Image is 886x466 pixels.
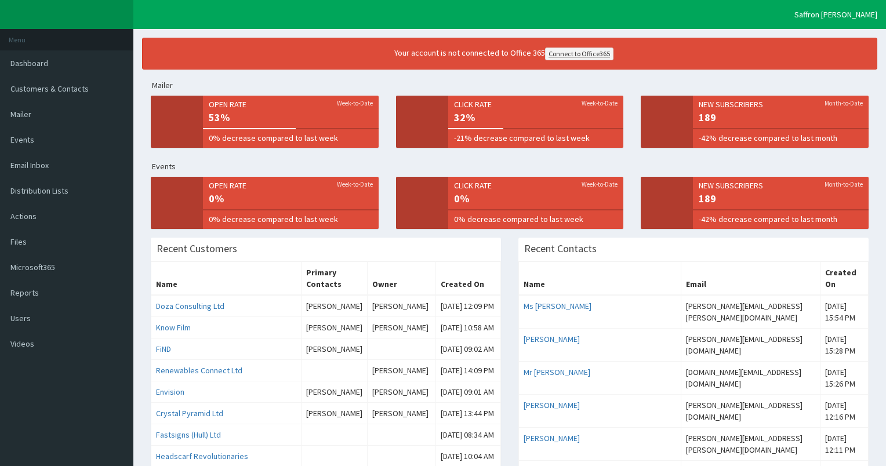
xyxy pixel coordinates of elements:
span: Videos [10,338,34,349]
td: Assignees [302,338,368,360]
td: [PERSON_NAME] [368,317,435,338]
th: Name [151,262,302,296]
span: 0% decrease compared to last week [454,213,618,225]
h3: Recent Customers [157,243,237,254]
td: [PERSON_NAME][EMAIL_ADDRESS][DOMAIN_NAME] [681,395,820,428]
span: Events [10,134,34,145]
td: Assignees [302,317,368,338]
span: 0% [209,191,373,206]
td: [DATE] 12:09 PM [435,295,500,317]
td: [PERSON_NAME] [368,381,435,403]
span: New Subscribers [699,180,863,191]
span: Reports [10,287,39,298]
small: Week-to-Date [582,180,618,189]
td: Assignees [302,295,368,317]
span: 189 [699,110,863,125]
span: 32% [454,110,618,125]
div: Your account is not connected to Office 365 [173,47,834,60]
span: -42% decrease compared to last month [699,213,863,225]
small: Week-to-Date [582,99,618,108]
td: [DATE] 10:58 AM [435,317,500,338]
span: New Subscribers [699,99,863,110]
span: Email Inbox [10,160,49,170]
td: [DATE] 12:11 PM [820,428,869,461]
td: [DATE] 15:28 PM [820,329,869,362]
span: Open rate [209,180,373,191]
a: Ms [PERSON_NAME] [524,301,591,311]
th: Created On [435,262,500,296]
th: Created On [820,262,869,296]
span: Customers & Contacts [10,83,89,94]
td: [DATE] 15:26 PM [820,362,869,395]
td: [PERSON_NAME] [368,360,435,381]
span: 0% decrease compared to last week [209,132,373,144]
span: Files [10,236,27,247]
a: Envision [156,387,184,397]
span: Click rate [454,180,618,191]
span: Dashboard [10,58,48,68]
span: 53% [209,110,373,125]
span: Users [10,313,31,323]
a: Crystal Pyramid Ltd [156,408,223,418]
span: Microsoft365 [10,262,55,272]
td: Assignees [302,424,368,446]
th: Email [681,262,820,296]
a: Connect to Office365 [545,48,613,60]
a: [PERSON_NAME] [524,433,580,443]
td: [DATE] 08:34 AM [435,424,500,446]
span: 0% [454,191,618,206]
span: -42% decrease compared to last month [699,132,863,144]
span: Open rate [209,99,373,110]
small: Week-to-Date [337,180,373,189]
a: FiND [156,344,171,354]
span: 0% decrease compared to last week [209,213,373,225]
td: [PERSON_NAME][EMAIL_ADDRESS][PERSON_NAME][DOMAIN_NAME] [681,295,820,329]
span: -21% decrease compared to last week [454,132,618,144]
th: Name [519,262,681,296]
th: Owner [368,262,435,296]
th: Primary Contacts [302,262,368,296]
span: Saffron [PERSON_NAME] [794,9,877,20]
small: Week-to-Date [337,99,373,108]
a: Fastsigns (Hull) Ltd [156,429,221,440]
td: Assignees [302,381,368,403]
a: Renewables Connect Ltd [156,365,242,376]
span: Distribution Lists [10,185,68,196]
a: [PERSON_NAME] [524,400,580,410]
h5: Mailer [152,81,877,90]
a: Know Film [156,322,191,333]
a: Headscarf Revolutionaries [156,451,248,461]
td: [DATE] 13:44 PM [435,403,500,424]
span: Actions [10,211,37,221]
td: Assignees [302,360,368,381]
a: Mr [PERSON_NAME] [524,367,590,377]
small: Month-to-Date [825,180,863,189]
span: Click rate [454,99,618,110]
td: [PERSON_NAME][EMAIL_ADDRESS][DOMAIN_NAME] [681,329,820,362]
td: [DATE] 09:01 AM [435,381,500,403]
h5: Events [152,162,877,171]
td: [DATE] 12:16 PM [820,395,869,428]
span: Mailer [10,109,31,119]
small: Month-to-Date [825,99,863,108]
td: Assignees [302,403,368,424]
td: [PERSON_NAME] [368,403,435,424]
td: [DATE] 09:02 AM [435,338,500,360]
span: 189 [699,191,863,206]
a: [PERSON_NAME] [524,334,580,344]
td: [PERSON_NAME][EMAIL_ADDRESS][PERSON_NAME][DOMAIN_NAME] [681,428,820,461]
td: [DOMAIN_NAME][EMAIL_ADDRESS][DOMAIN_NAME] [681,362,820,395]
a: Doza Consulting Ltd [156,301,224,311]
td: [PERSON_NAME] [368,295,435,317]
h3: Recent Contacts [524,243,597,254]
td: [DATE] 15:54 PM [820,295,869,329]
td: [DATE] 14:09 PM [435,360,500,381]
